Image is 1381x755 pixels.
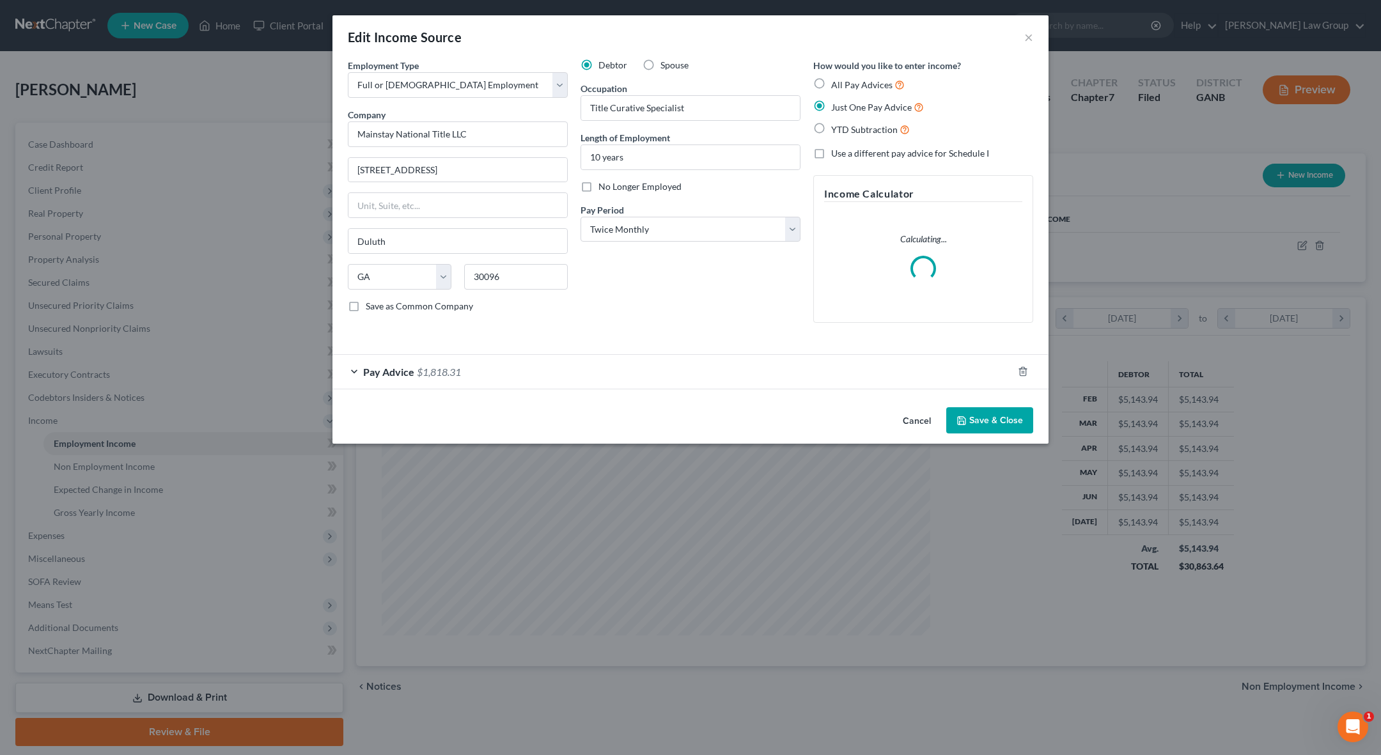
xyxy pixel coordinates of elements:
span: $1,818.31 [417,366,461,378]
div: Edit Income Source [348,28,462,46]
span: Company [348,109,386,120]
input: Unit, Suite, etc... [348,193,567,217]
input: Enter zip... [464,264,568,290]
button: × [1024,29,1033,45]
span: Save as Common Company [366,300,473,311]
span: Just One Pay Advice [831,102,912,113]
span: Pay Period [581,205,624,215]
input: -- [581,96,800,120]
button: Save & Close [946,407,1033,434]
input: Enter address... [348,158,567,182]
span: Pay Advice [363,366,414,378]
span: Spouse [660,59,689,70]
span: Use a different pay advice for Schedule I [831,148,989,159]
input: Search company by name... [348,121,568,147]
button: Cancel [893,409,941,434]
p: Calculating... [824,233,1022,245]
span: Debtor [598,59,627,70]
span: No Longer Employed [598,181,682,192]
span: All Pay Advices [831,79,893,90]
span: Employment Type [348,60,419,71]
span: 1 [1364,712,1374,722]
label: How would you like to enter income? [813,59,961,72]
h5: Income Calculator [824,186,1022,202]
iframe: Intercom live chat [1338,712,1368,742]
input: Enter city... [348,229,567,253]
input: ex: 2 years [581,145,800,169]
span: YTD Subtraction [831,124,898,135]
label: Length of Employment [581,131,670,144]
label: Occupation [581,82,627,95]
